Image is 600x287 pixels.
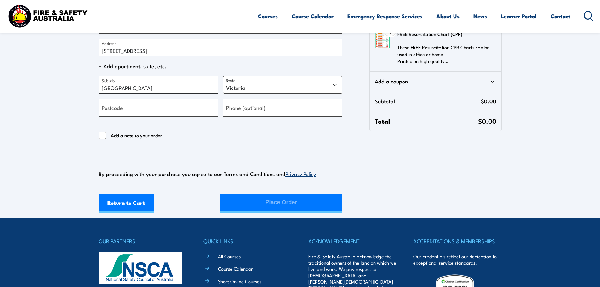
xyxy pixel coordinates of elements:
a: Privacy Policy [285,170,316,177]
input: Postcode [99,99,218,116]
a: Learner Portal [501,8,537,25]
label: Postcode [102,103,123,112]
h4: ACKNOWLEDGEMENT [308,237,397,245]
h4: OUR PARTNERS [99,237,187,245]
img: FREE Resuscitation Chart - What are the 7 steps to CPR? [375,32,390,48]
a: All Courses [218,253,241,260]
label: Suburb [102,77,115,83]
a: News [473,8,487,25]
a: Emergency Response Services [347,8,422,25]
a: Course Calendar [218,265,253,272]
input: Phone (optional) [223,99,342,116]
span: $0.00 [481,96,496,106]
h4: QUICK LINKS [203,237,292,245]
span: Total [375,116,478,126]
a: About Us [436,8,460,25]
p: Our credentials reflect our dedication to exceptional service standards. [413,253,501,266]
h3: FREE Resuscitation Chart (CPR) [397,29,492,39]
a: Courses [258,8,278,25]
div: Add a coupon [375,77,496,86]
span: By proceeding with your purchase you agree to our Terms and Conditions and [99,170,316,178]
a: Short Online Courses [218,278,261,284]
p: These FREE Resuscitation CPR Charts can be used in office or home Printed on high quality… [397,44,492,65]
span: + Add apartment, suite, etc. [99,61,342,71]
span: Subtotal [375,96,481,106]
img: nsca-logo-footer [99,252,182,284]
label: Address [102,40,116,46]
a: Contact [551,8,570,25]
span: 1 [389,30,391,35]
input: Suburb [99,76,218,94]
input: Add a note to your order [99,132,106,139]
span: $0.00 [478,116,496,126]
label: State [226,77,236,83]
a: Course Calendar [292,8,334,25]
a: Return to Cart [99,194,154,213]
input: Address [99,39,342,56]
h4: ACCREDITATIONS & MEMBERSHIPS [413,237,501,245]
label: Phone (optional) [226,103,266,112]
span: Add a note to your order [111,132,162,139]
